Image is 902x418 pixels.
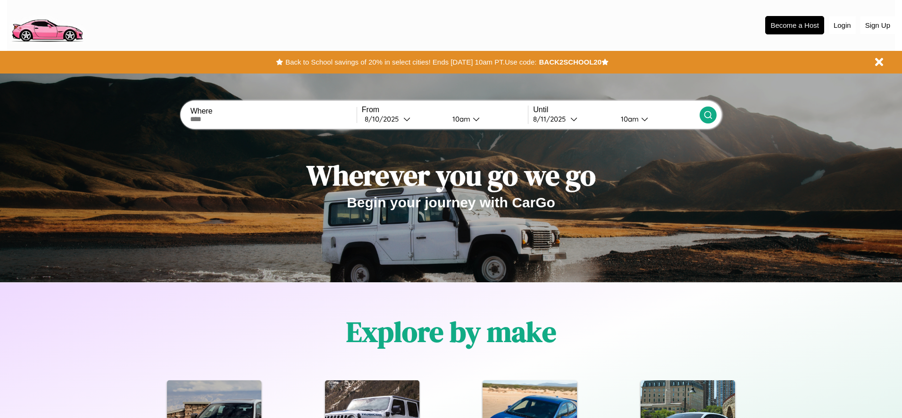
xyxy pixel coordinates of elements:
img: logo [7,5,87,44]
h1: Explore by make [346,312,556,351]
button: Login [829,16,856,34]
button: Sign Up [860,16,895,34]
button: 10am [445,114,528,124]
label: Where [190,107,356,115]
button: 10am [613,114,699,124]
div: 8 / 11 / 2025 [533,115,570,123]
label: From [362,106,528,114]
b: BACK2SCHOOL20 [539,58,601,66]
button: Back to School savings of 20% in select cities! Ends [DATE] 10am PT.Use code: [283,56,539,69]
label: Until [533,106,699,114]
div: 10am [616,115,641,123]
div: 10am [448,115,473,123]
div: 8 / 10 / 2025 [365,115,403,123]
button: Become a Host [765,16,824,34]
button: 8/10/2025 [362,114,445,124]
